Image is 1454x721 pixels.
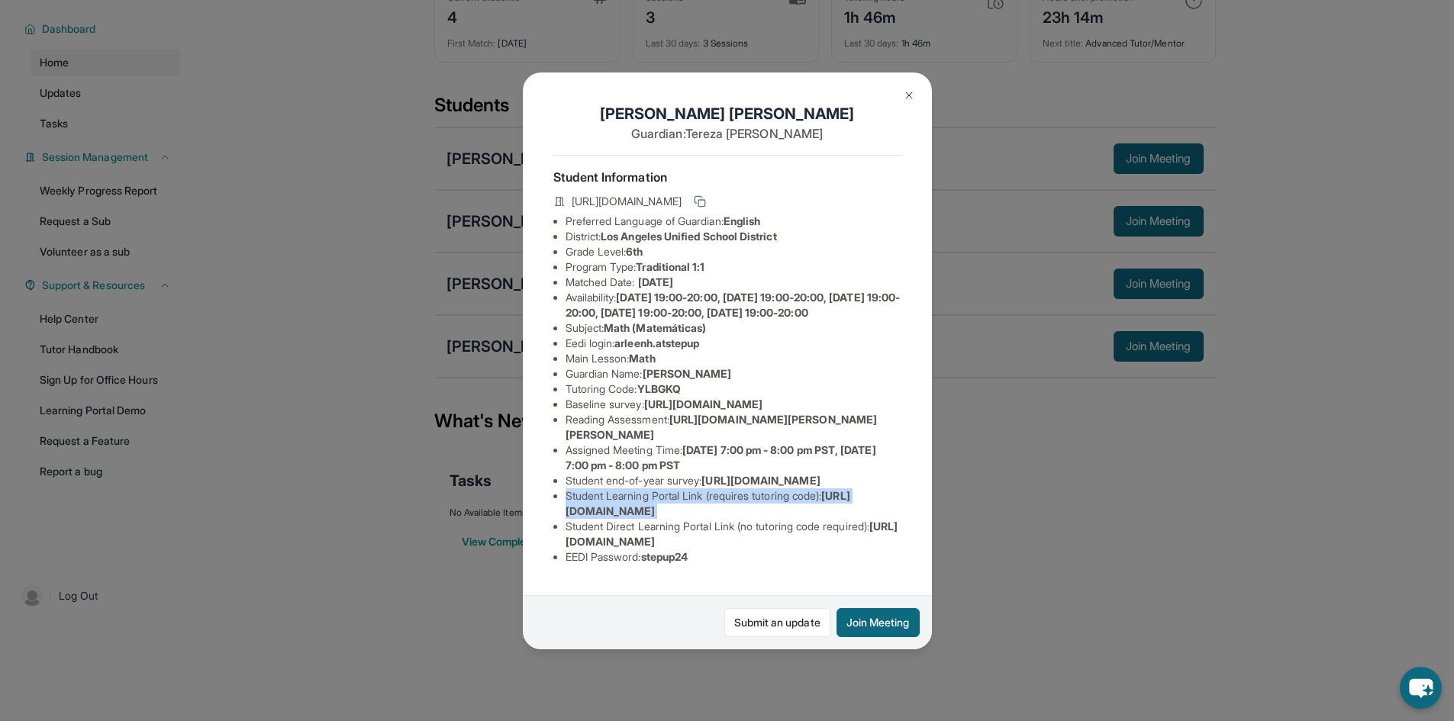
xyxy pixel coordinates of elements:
li: Matched Date: [566,275,901,290]
li: Student Learning Portal Link (requires tutoring code) : [566,488,901,519]
li: Assigned Meeting Time : [566,443,901,473]
a: Submit an update [724,608,830,637]
li: Eedi login : [566,336,901,351]
span: Math (Matemáticas) [604,321,706,334]
span: [URL][DOMAIN_NAME][PERSON_NAME][PERSON_NAME] [566,413,878,441]
p: Guardian: Tereza [PERSON_NAME] [553,124,901,143]
span: Los Angeles Unified School District [601,230,776,243]
span: Traditional 1:1 [636,260,704,273]
span: [URL][DOMAIN_NAME] [644,398,762,410]
li: Availability: [566,290,901,320]
li: District: [566,229,901,244]
h4: Student Information [553,168,901,186]
li: Tutoring Code : [566,381,901,397]
li: Student end-of-year survey : [566,473,901,488]
li: Main Lesson : [566,351,901,366]
span: [URL][DOMAIN_NAME] [701,474,820,487]
span: English [724,214,761,227]
button: Copy link [691,192,709,211]
span: Math [629,352,655,365]
button: Join Meeting [837,608,920,637]
li: Grade Level: [566,244,901,259]
img: Close Icon [903,89,915,101]
span: 6th [626,245,643,258]
span: [PERSON_NAME] [643,367,732,380]
li: EEDI Password : [566,549,901,565]
li: Baseline survey : [566,397,901,412]
li: Program Type: [566,259,901,275]
button: chat-button [1400,667,1442,709]
li: Student Direct Learning Portal Link (no tutoring code required) : [566,519,901,549]
span: [DATE] 7:00 pm - 8:00 pm PST, [DATE] 7:00 pm - 8:00 pm PST [566,443,876,472]
li: Reading Assessment : [566,412,901,443]
li: Preferred Language of Guardian: [566,214,901,229]
li: Guardian Name : [566,366,901,381]
li: Subject : [566,320,901,336]
span: [DATE] [638,275,673,288]
h1: [PERSON_NAME] [PERSON_NAME] [553,103,901,124]
span: stepup24 [641,550,688,563]
span: [DATE] 19:00-20:00, [DATE] 19:00-20:00, [DATE] 19:00-20:00, [DATE] 19:00-20:00, [DATE] 19:00-20:00 [566,291,901,319]
span: [URL][DOMAIN_NAME] [572,194,682,209]
span: YLBGKQ [637,382,681,395]
span: arleenh.atstepup [614,336,699,349]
